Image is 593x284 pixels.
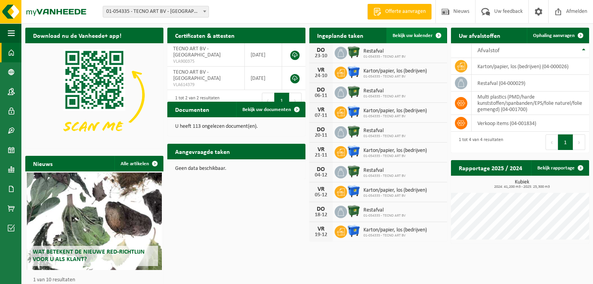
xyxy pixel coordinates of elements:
[347,185,360,198] img: WB-1100-HPE-BE-01
[363,48,406,55] span: Restafval
[309,28,371,43] h2: Ingeplande taken
[103,6,209,18] span: 01-054335 - TECNO ART BV - KALMTHOUT
[25,156,60,171] h2: Nieuws
[245,43,282,67] td: [DATE]
[313,73,329,79] div: 24-10
[451,160,530,175] h2: Rapportage 2025 / 2024
[531,160,588,176] a: Bekijk rapportage
[289,93,302,108] button: Next
[274,93,289,108] button: 1
[114,156,163,171] a: Alle artikelen
[363,94,406,99] span: 01-054335 - TECNO ART BV
[347,85,360,99] img: WB-1100-HPE-GN-01
[546,134,558,150] button: Previous
[171,92,219,109] div: 1 tot 2 van 2 resultaten
[175,166,298,171] p: Geen data beschikbaar.
[167,144,238,159] h2: Aangevraagde taken
[25,28,129,43] h2: Download nu de Vanheede+ app!
[313,107,329,113] div: VR
[173,82,239,88] span: VLA614379
[363,148,427,154] span: Karton/papier, los (bedrijven)
[472,92,589,115] td: multi plastics (PMD/harde kunststoffen/spanbanden/EPS/folie naturel/folie gemengd) (04-001700)
[313,173,329,178] div: 04-12
[363,187,427,194] span: Karton/papier, los (bedrijven)
[313,226,329,232] div: VR
[33,277,160,283] p: 1 van 10 resultaten
[313,67,329,73] div: VR
[558,134,573,150] button: 1
[363,174,406,178] span: 01-054335 - TECNO ART BV
[363,194,427,198] span: 01-054335 - TECNO ART BV
[347,165,360,178] img: WB-1100-HPE-GN-01
[527,28,588,43] a: Ophaling aanvragen
[313,127,329,133] div: DO
[363,227,427,233] span: Karton/papier, los (bedrijven)
[103,6,209,17] span: 01-054335 - TECNO ART BV - KALMTHOUT
[472,75,589,92] td: restafval (04-000029)
[363,114,427,119] span: 01-054335 - TECNO ART BV
[27,173,162,270] a: Wat betekent de nieuwe RED-richtlijn voor u als klant?
[472,58,589,75] td: karton/papier, los (bedrijven) (04-000026)
[262,93,274,108] button: Previous
[472,115,589,132] td: verkoop items (04-001834)
[313,166,329,173] div: DO
[363,68,427,74] span: Karton/papier, los (bedrijven)
[347,65,360,79] img: WB-1100-HPE-BE-01
[573,134,585,150] button: Next
[363,128,406,134] span: Restafval
[25,43,163,147] img: Download de VHEPlus App
[313,146,329,153] div: VR
[363,108,427,114] span: Karton/papier, los (bedrijven)
[363,74,427,79] span: 01-054335 - TECNO ART BV
[363,88,406,94] span: Restafval
[313,212,329,218] div: 18-12
[313,53,329,59] div: 23-10
[363,55,406,59] span: 01-054335 - TECNO ART BV
[393,33,433,38] span: Bekijk uw kalender
[167,102,217,117] h2: Documenten
[347,105,360,118] img: WB-1100-HPE-BE-01
[313,47,329,53] div: DO
[363,134,406,139] span: 01-054335 - TECNO ART BV
[455,180,589,189] h3: Kubiek
[363,233,427,238] span: 01-054335 - TECNO ART BV
[367,4,432,19] a: Offerte aanvragen
[313,153,329,158] div: 21-11
[386,28,446,43] a: Bekijk uw kalender
[477,48,500,54] span: Afvalstof
[347,145,360,158] img: WB-1100-HPE-BE-01
[363,168,406,174] span: Restafval
[313,206,329,212] div: DO
[173,46,221,58] span: TECNO ART BV - [GEOGRAPHIC_DATA]
[451,28,508,43] h2: Uw afvalstoffen
[236,102,305,117] a: Bekijk uw documenten
[313,232,329,238] div: 19-12
[313,133,329,138] div: 20-11
[313,186,329,192] div: VR
[347,205,360,218] img: WB-1100-HPE-GN-01
[313,113,329,118] div: 07-11
[383,8,428,16] span: Offerte aanvragen
[347,224,360,238] img: WB-1100-HPE-BE-01
[363,154,427,159] span: 01-054335 - TECNO ART BV
[347,125,360,138] img: WB-1100-HPE-GN-01
[33,249,145,263] span: Wat betekent de nieuwe RED-richtlijn voor u als klant?
[533,33,575,38] span: Ophaling aanvragen
[242,107,291,112] span: Bekijk uw documenten
[173,69,221,81] span: TECNO ART BV - [GEOGRAPHIC_DATA]
[173,58,239,65] span: VLA900375
[455,134,503,151] div: 1 tot 4 van 4 resultaten
[313,87,329,93] div: DO
[347,46,360,59] img: WB-1100-HPE-GN-01
[313,93,329,99] div: 06-11
[455,185,589,189] span: 2024: 41,200 m3 - 2025: 25,300 m3
[313,192,329,198] div: 05-12
[175,124,298,129] p: U heeft 113 ongelezen document(en).
[167,28,242,43] h2: Certificaten & attesten
[363,213,406,218] span: 01-054335 - TECNO ART BV
[245,67,282,90] td: [DATE]
[363,207,406,213] span: Restafval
